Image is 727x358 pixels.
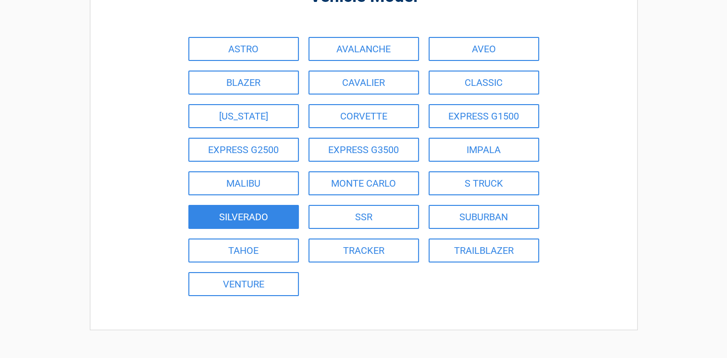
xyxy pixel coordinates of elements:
[188,37,299,61] a: ASTRO
[308,205,419,229] a: SSR
[429,171,539,195] a: S TRUCK
[308,171,419,195] a: MONTE CARLO
[429,37,539,61] a: AVEO
[188,272,299,296] a: VENTURE
[308,71,419,95] a: CAVALIER
[188,239,299,263] a: TAHOE
[429,239,539,263] a: TRAILBLAZER
[308,104,419,128] a: CORVETTE
[188,171,299,195] a: MALIBU
[429,71,539,95] a: CLASSIC
[188,205,299,229] a: SILVERADO
[308,239,419,263] a: TRACKER
[429,104,539,128] a: EXPRESS G1500
[188,138,299,162] a: EXPRESS G2500
[429,205,539,229] a: SUBURBAN
[188,104,299,128] a: [US_STATE]
[429,138,539,162] a: IMPALA
[188,71,299,95] a: BLAZER
[308,37,419,61] a: AVALANCHE
[308,138,419,162] a: EXPRESS G3500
